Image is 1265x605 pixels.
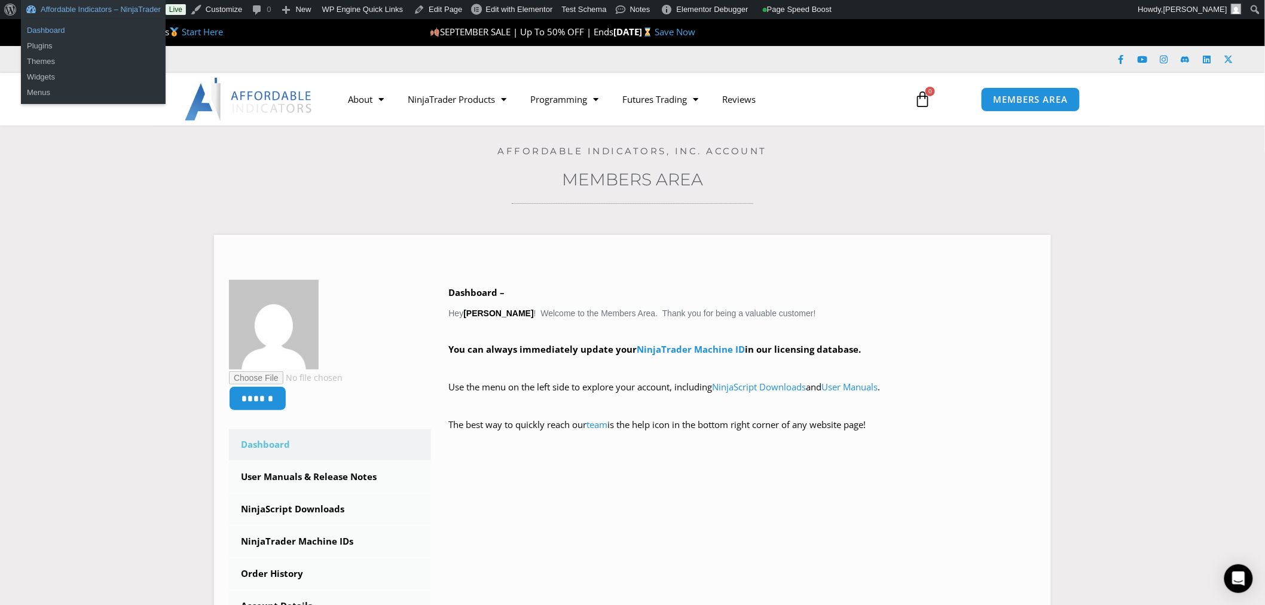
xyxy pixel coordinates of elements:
a: 0 [896,82,949,117]
a: NinjaScript Downloads [713,381,806,393]
ul: Affordable Indicators – NinjaTrader [21,50,166,104]
div: Hey ! Welcome to the Members Area. Thank you for being a valuable customer! [449,285,1037,450]
a: Dashboard [21,23,166,38]
a: Members Area [562,169,703,190]
a: NinjaScript Downloads [229,494,431,525]
ul: Affordable Indicators – NinjaTrader [21,19,166,57]
a: User Manuals & Release Notes [229,462,431,493]
img: LogoAI | Affordable Indicators – NinjaTrader [185,78,313,121]
a: NinjaTrader Products [396,85,518,113]
a: NinjaTrader Machine IDs [229,526,431,557]
a: Programming [518,85,610,113]
a: Dashboard [229,429,431,460]
a: User Manuals [822,381,878,393]
img: 🥇 [170,27,179,36]
a: About [336,85,396,113]
strong: [DATE] [614,26,655,38]
span: [PERSON_NAME] [1163,5,1227,14]
img: f001ef26cfeba832032fa05eb7a51d5e134d8c0795fe1447f1a4c4a3fd7a8bf6 [229,280,319,369]
p: The best way to quickly reach our is the help icon in the bottom right corner of any website page! [449,417,1037,450]
a: Menus [21,85,166,100]
nav: Menu [336,85,900,113]
a: Order History [229,558,431,589]
a: Themes [21,54,166,69]
p: Use the menu on the left side to explore your account, including and . [449,379,1037,412]
span: SEPTEMBER SALE | Up To 50% OFF | Ends [430,26,613,38]
a: NinjaTrader Machine ID [637,343,745,355]
div: Open Intercom Messenger [1224,564,1253,593]
a: Start Here [182,26,223,38]
strong: [PERSON_NAME] [463,308,533,318]
a: Plugins [21,38,166,54]
a: Affordable Indicators, Inc. Account [498,145,768,157]
a: MEMBERS AREA [981,87,1081,112]
iframe: Customer reviews powered by Trustpilot [178,53,357,65]
a: Futures Trading [610,85,710,113]
b: Dashboard – [449,286,505,298]
span: Edit with Elementor [486,5,553,14]
img: ⌛ [643,27,652,36]
a: Reviews [710,85,768,113]
strong: You can always immediately update your in our licensing database. [449,343,861,355]
img: 🍂 [430,27,439,36]
a: Save Now [655,26,696,38]
a: Widgets [21,69,166,85]
a: Live [166,4,186,15]
span: 0 [925,87,935,96]
a: team [587,418,608,430]
span: MEMBERS AREA [994,95,1068,104]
